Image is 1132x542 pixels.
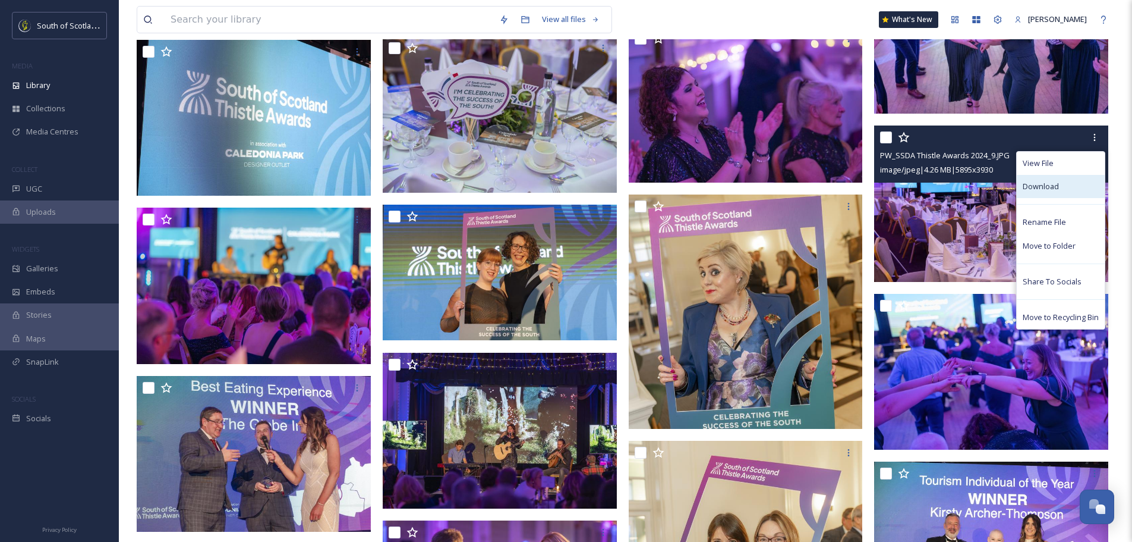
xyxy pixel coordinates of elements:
[536,8,606,31] a: View all files
[165,7,493,33] input: Search your library
[26,183,42,195] span: UGC
[1023,217,1066,228] span: Rename File
[137,376,371,532] img: PW_SSDA Thistle Awards 2024_121.JPG
[880,164,993,175] span: image/jpeg | 4.26 MB | 5895 x 3930
[874,294,1108,450] img: PW_SSDA Thistle Awards 2024_164.JPG
[26,80,50,91] span: Library
[1023,240,1076,252] span: Move to Folder
[879,11,938,28] a: What's New
[1023,276,1081,287] span: Share To Socials
[26,103,65,114] span: Collections
[12,245,39,253] span: WIDGETS
[1023,312,1099,323] span: Move to Recycling Bin
[19,20,31,32] img: images.jpeg
[42,522,77,536] a: Privacy Policy
[26,126,78,137] span: Media Centres
[1023,181,1059,192] span: Download
[26,263,58,274] span: Galleries
[880,150,1010,161] span: PW_SSDA Thistle Awards 2024_9.JPG
[26,309,52,321] span: Stories
[26,413,51,424] span: Socials
[874,126,1108,282] img: PW_SSDA Thistle Awards 2024_9.JPG
[137,208,371,364] img: PW_SSDA Thistle Awards 2024_80.JPG
[12,165,37,174] span: COLLECT
[26,356,59,368] span: SnapLink
[12,394,36,403] span: SOCIALS
[26,286,55,297] span: Embeds
[383,205,617,341] img: PW_SSDA Thistle Awards 2024_5.JPG
[137,40,371,196] img: PW_SSDA Thistle Awards 2024_3.JPG
[26,333,46,344] span: Maps
[26,206,56,218] span: Uploads
[1080,490,1114,524] button: Open Chat
[629,26,863,183] img: PW_SSDA Thistle Awards 2024_83.JPG
[42,526,77,534] span: Privacy Policy
[1008,8,1093,31] a: [PERSON_NAME]
[383,352,617,509] img: PW_SSDA Thistle Awards 2024_77.JPG
[12,61,33,70] span: MEDIA
[629,195,863,429] img: PW_SSDA Thistle Awards 2024_16.JPG
[1028,14,1087,24] span: [PERSON_NAME]
[1023,158,1054,169] span: View File
[383,36,617,193] img: PW_SSDA Thistle Awards 2024_11.JPG
[37,20,172,31] span: South of Scotland Destination Alliance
